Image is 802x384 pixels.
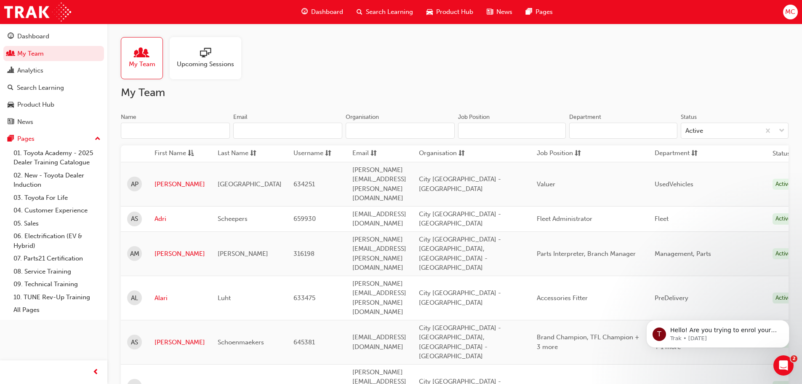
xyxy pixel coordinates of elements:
span: search-icon [8,84,13,92]
span: City [GEOGRAPHIC_DATA] - [GEOGRAPHIC_DATA], [GEOGRAPHIC_DATA] - [GEOGRAPHIC_DATA] [419,324,501,360]
div: Organisation [346,113,379,121]
span: AS [131,338,138,347]
button: DashboardMy TeamAnalyticsSearch LearningProduct HubNews [3,27,104,131]
span: Username [293,148,323,159]
span: [PERSON_NAME] [218,250,268,258]
span: Upcoming Sessions [177,59,234,69]
div: Active [685,126,703,136]
span: City [GEOGRAPHIC_DATA] - [GEOGRAPHIC_DATA], [GEOGRAPHIC_DATA] - [GEOGRAPHIC_DATA] [419,236,501,272]
button: Departmentsorting-icon [655,148,701,159]
span: news-icon [487,7,493,17]
a: Alari [155,293,205,303]
div: Name [121,113,136,121]
a: 03. Toyota For Life [10,191,104,204]
span: Email [352,148,369,159]
span: car-icon [426,7,433,17]
span: AL [131,293,138,303]
span: PreDelivery [655,294,688,302]
a: 09. Technical Training [10,278,104,291]
span: Brand Champion, TFL Champion + 3 more [537,333,639,351]
span: Valuer [537,180,555,188]
a: 06. Electrification (EV & Hybrid) [10,230,104,252]
span: City [GEOGRAPHIC_DATA] - [GEOGRAPHIC_DATA] [419,289,501,306]
button: Pages [3,131,104,147]
span: Pages [536,7,553,17]
span: search-icon [357,7,362,17]
div: Dashboard [17,32,49,41]
span: prev-icon [93,367,99,378]
span: AM [130,249,139,259]
span: pages-icon [8,135,14,143]
div: Product Hub [17,100,54,110]
span: City [GEOGRAPHIC_DATA] - [GEOGRAPHIC_DATA] [419,175,501,193]
span: sorting-icon [691,148,698,159]
span: 316198 [293,250,314,258]
a: My Team [121,37,170,79]
div: Active [773,213,794,225]
input: Job Position [458,123,566,139]
span: asc-icon [188,148,194,159]
span: 634251 [293,180,315,188]
span: News [496,7,512,17]
th: Status [773,149,790,158]
input: Name [121,123,230,139]
span: 645381 [293,338,315,346]
a: All Pages [10,303,104,317]
span: Parts Interpreter, Branch Manager [537,250,636,258]
span: Luht [218,294,231,302]
span: Job Position [537,148,573,159]
a: car-iconProduct Hub [420,3,480,21]
span: City [GEOGRAPHIC_DATA] - [GEOGRAPHIC_DATA] [419,210,501,228]
span: chart-icon [8,67,14,75]
span: AP [131,180,139,189]
div: Job Position [458,113,490,121]
span: news-icon [8,118,14,126]
span: up-icon [95,134,101,145]
span: 633475 [293,294,315,302]
a: 01. Toyota Academy - 2025 Dealer Training Catalogue [10,147,104,169]
span: sorting-icon [370,148,377,159]
a: guage-iconDashboard [295,3,350,21]
a: 07. Parts21 Certification [10,252,104,265]
span: sorting-icon [325,148,331,159]
span: [GEOGRAPHIC_DATA] [218,180,282,188]
span: AS [131,214,138,224]
a: Product Hub [3,97,104,113]
span: down-icon [779,126,785,137]
div: Department [569,113,601,121]
span: Last Name [218,148,248,159]
input: Email [233,123,342,139]
span: MC [785,7,795,17]
span: First Name [155,148,186,159]
span: sessionType_ONLINE_URL-icon [200,48,211,59]
span: pages-icon [526,7,532,17]
a: 05. Sales [10,217,104,230]
button: Emailsorting-icon [352,148,399,159]
input: Department [569,123,677,139]
span: 2 [791,355,797,362]
span: Organisation [419,148,457,159]
a: news-iconNews [480,3,519,21]
span: Fleet Administrator [537,215,592,223]
a: pages-iconPages [519,3,560,21]
a: Dashboard [3,29,104,44]
div: News [17,117,33,127]
button: Organisationsorting-icon [419,148,465,159]
a: Adri [155,214,205,224]
span: people-icon [136,48,147,59]
div: Pages [17,134,35,144]
a: 02. New - Toyota Dealer Induction [10,169,104,191]
div: Active [773,293,794,304]
span: 659930 [293,215,316,223]
div: Active [773,179,794,190]
span: [PERSON_NAME][EMAIL_ADDRESS][PERSON_NAME][DOMAIN_NAME] [352,236,406,272]
a: [PERSON_NAME] [155,180,205,189]
a: Analytics [3,63,104,78]
span: Search Learning [366,7,413,17]
a: Search Learning [3,80,104,96]
span: My Team [129,59,155,69]
button: First Nameasc-icon [155,148,201,159]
